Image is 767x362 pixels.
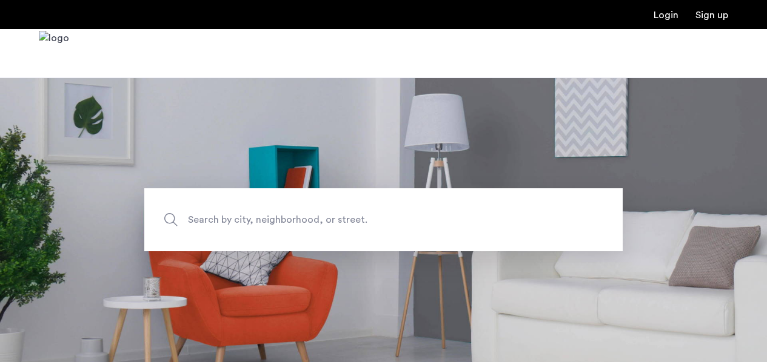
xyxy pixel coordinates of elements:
a: Login [654,10,678,20]
input: Apartment Search [144,188,623,251]
a: Cazamio Logo [39,31,69,76]
a: Registration [695,10,728,20]
img: logo [39,31,69,76]
span: Search by city, neighborhood, or street. [188,212,523,228]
